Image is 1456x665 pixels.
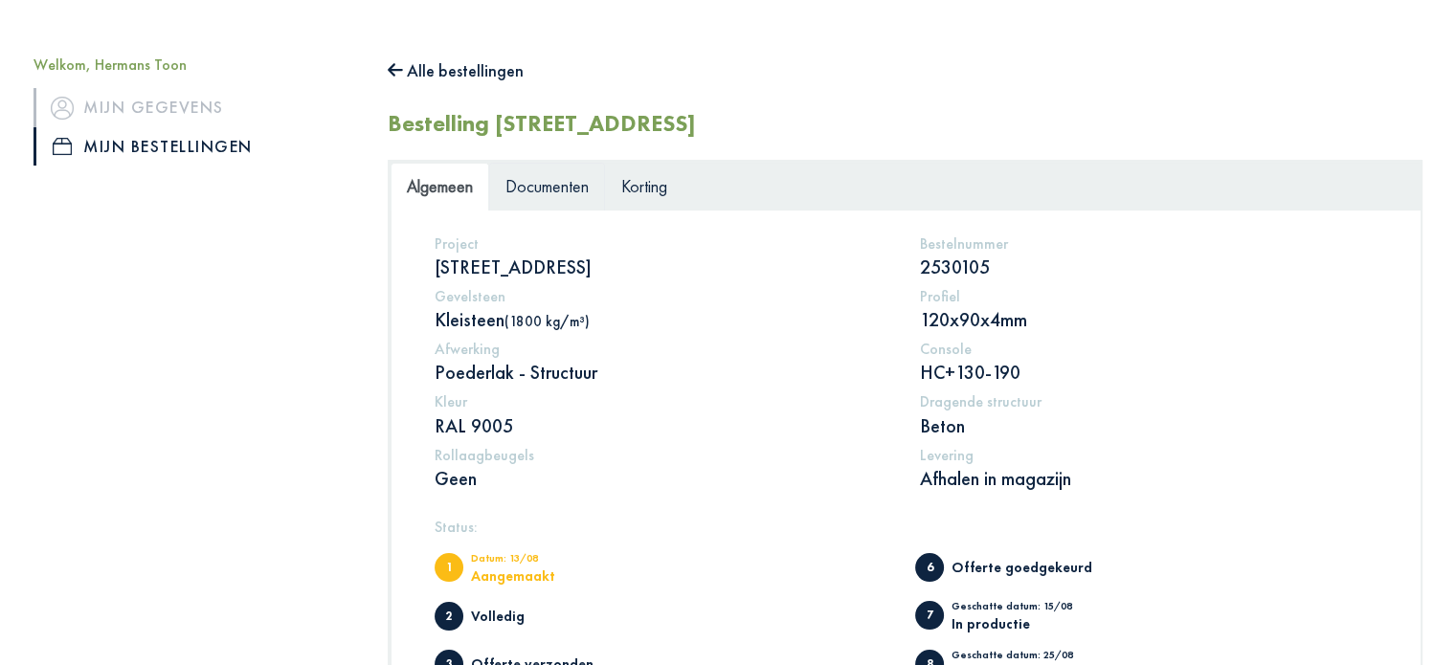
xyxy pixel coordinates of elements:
[920,255,1377,279] p: 2530105
[435,466,891,491] p: Geen
[435,287,891,305] h5: Gevelsteen
[920,392,1377,410] h5: Dragende structuur
[435,234,891,253] h5: Project
[952,650,1109,665] div: Geschatte datum: 25/08
[435,446,891,464] h5: Rollaagbeugels
[407,175,473,197] span: Algemeen
[435,360,891,385] p: Poederlak - Structuur
[435,340,891,358] h5: Afwerking
[920,234,1377,253] h5: Bestelnummer
[952,601,1109,616] div: Geschatte datum: 15/08
[53,138,72,155] img: icon
[915,601,944,630] span: In productie
[621,175,667,197] span: Korting
[952,616,1109,631] div: In productie
[505,175,589,197] span: Documenten
[435,255,891,279] p: [STREET_ADDRESS]
[51,97,74,120] img: icon
[920,446,1377,464] h5: Levering
[435,553,463,582] span: Aangemaakt
[471,568,629,583] div: Aangemaakt
[920,413,1377,438] p: Beton
[471,553,629,568] div: Datum: 13/08
[388,110,696,138] h2: Bestelling [STREET_ADDRESS]
[388,55,524,86] button: Alle bestellingen
[471,609,629,623] div: Volledig
[915,553,944,582] span: Offerte goedgekeurd
[435,602,463,631] span: Volledig
[34,88,359,126] a: iconMijn gegevens
[920,307,1377,332] p: 120x90x4mm
[435,307,891,332] p: Kleisteen
[34,55,359,74] h5: Welkom, Hermans Toon
[920,466,1377,491] p: Afhalen in magazijn
[34,127,359,166] a: iconMijn bestellingen
[391,163,1420,210] ul: Tabs
[920,340,1377,358] h5: Console
[920,360,1377,385] p: HC+130-190
[435,413,891,438] p: RAL 9005
[920,287,1377,305] h5: Profiel
[435,518,1377,536] h5: Status:
[504,312,590,330] span: (1800 kg/m³)
[435,392,891,410] h5: Kleur
[952,560,1109,574] div: Offerte goedgekeurd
